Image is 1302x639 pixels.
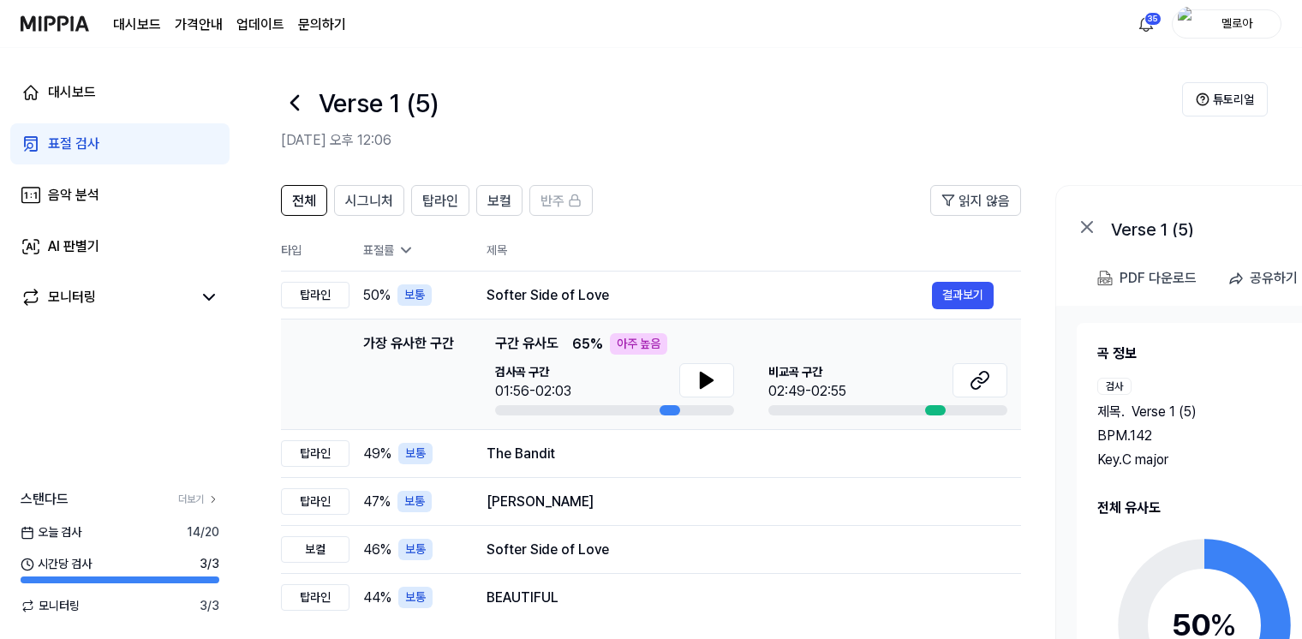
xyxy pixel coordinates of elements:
[281,130,1182,151] h2: [DATE] 오후 12:06
[363,492,391,512] span: 47 %
[363,444,391,464] span: 49 %
[1097,402,1125,422] span: 제목 .
[1094,261,1200,296] button: PDF 다운로드
[281,230,349,272] th: 타입
[1172,9,1281,39] button: profile멜로아
[411,185,469,216] button: 탑라인
[48,236,99,257] div: AI 판별기
[930,185,1021,216] button: 읽지 않음
[319,84,439,122] h1: Verse 1 (5)
[959,191,1010,212] span: 읽지 않음
[178,492,219,507] a: 더보기
[495,333,558,355] span: 구간 유사도
[281,584,349,611] div: 탑라인
[48,82,96,103] div: 대시보드
[200,555,219,573] span: 3 / 3
[363,285,391,306] span: 50 %
[487,230,1021,271] th: 제목
[48,134,99,154] div: 표절 검사
[487,492,994,512] div: [PERSON_NAME]
[175,15,223,35] button: 가격안내
[1120,267,1197,290] div: PDF 다운로드
[21,597,80,615] span: 모니터링
[21,287,192,308] a: 모니터링
[10,72,230,113] a: 대시보드
[1144,12,1162,26] div: 35
[281,488,349,515] div: 탑라인
[21,489,69,510] span: 스탠다드
[610,333,667,355] div: 아주 높음
[487,540,994,560] div: Softer Side of Love
[1203,14,1270,33] div: 멜로아
[21,523,81,541] span: 오늘 검사
[48,287,96,308] div: 모니터링
[768,381,846,402] div: 02:49-02:55
[1250,267,1298,290] div: 공유하기
[541,191,564,212] span: 반주
[187,523,219,541] span: 14 / 20
[281,440,349,467] div: 탑라인
[21,555,92,573] span: 시간당 검사
[113,15,161,35] a: 대시보드
[10,123,230,164] a: 표절 검사
[398,587,433,608] div: 보통
[398,443,433,464] div: 보통
[476,185,523,216] button: 보컬
[281,185,327,216] button: 전체
[932,282,994,309] button: 결과보기
[1097,271,1113,286] img: PDF Download
[1097,378,1132,395] div: 검사
[487,444,994,464] div: The Bandit
[768,363,846,381] span: 비교곡 구간
[397,491,432,512] div: 보통
[572,334,603,355] span: 65 %
[334,185,404,216] button: 시그니처
[281,536,349,563] div: 보컬
[1132,10,1160,38] button: 알림35
[487,285,932,306] div: Softer Side of Love
[1182,82,1268,116] button: 튜토리얼
[397,284,432,306] div: 보통
[363,588,391,608] span: 44 %
[422,191,458,212] span: 탑라인
[10,226,230,267] a: AI 판별기
[298,15,346,35] a: 문의하기
[398,539,433,560] div: 보통
[48,185,99,206] div: 음악 분석
[1178,7,1198,41] img: profile
[487,191,511,212] span: 보컬
[345,191,393,212] span: 시그니처
[1136,14,1156,34] img: 알림
[1196,93,1209,106] img: Help
[363,333,454,415] div: 가장 유사한 구간
[495,381,571,402] div: 01:56-02:03
[10,175,230,216] a: 음악 분석
[363,540,391,560] span: 46 %
[236,15,284,35] a: 업데이트
[281,282,349,308] div: 탑라인
[1132,402,1197,422] span: Verse 1 (5)
[495,363,571,381] span: 검사곡 구간
[363,242,459,260] div: 표절률
[487,588,994,608] div: BEAUTIFUL
[529,185,593,216] button: 반주
[292,191,316,212] span: 전체
[200,597,219,615] span: 3 / 3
